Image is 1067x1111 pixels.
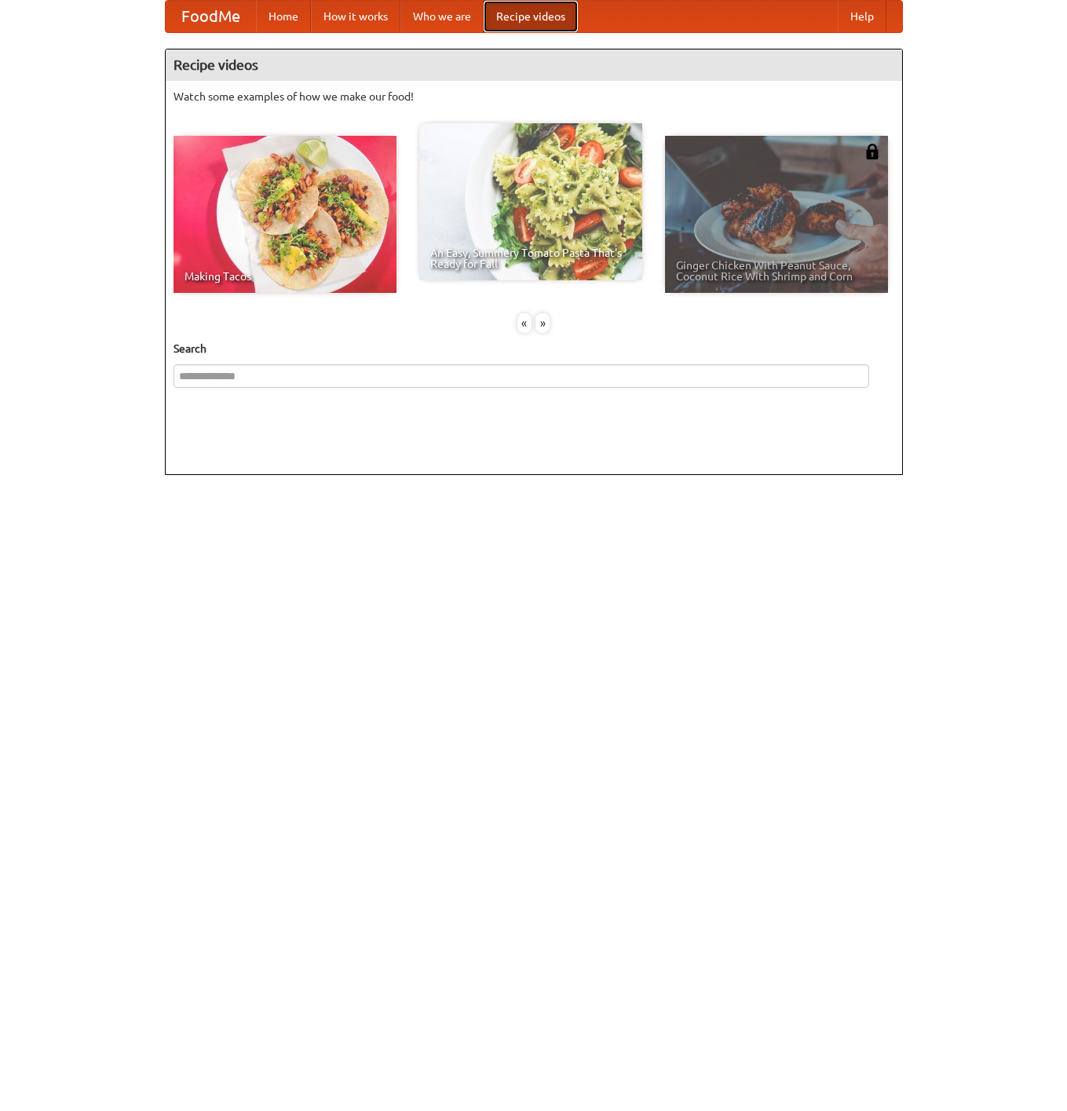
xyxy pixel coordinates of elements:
a: Making Tacos [174,136,396,293]
div: « [517,313,532,333]
a: How it works [311,1,400,32]
a: Help [838,1,886,32]
a: Recipe videos [484,1,578,32]
div: » [535,313,550,333]
span: An Easy, Summery Tomato Pasta That's Ready for Fall [430,247,631,269]
a: An Easy, Summery Tomato Pasta That's Ready for Fall [419,123,642,280]
img: 483408.png [864,144,880,159]
a: FoodMe [166,1,256,32]
h4: Recipe videos [166,49,902,81]
h5: Search [174,341,894,356]
p: Watch some examples of how we make our food! [174,89,894,104]
span: Making Tacos [185,271,386,282]
a: Who we are [400,1,484,32]
a: Home [256,1,311,32]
